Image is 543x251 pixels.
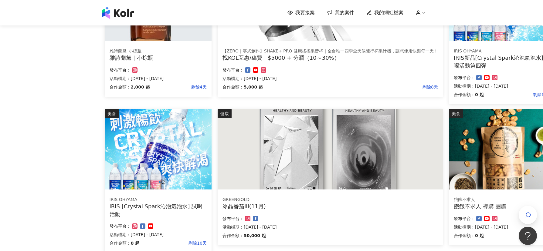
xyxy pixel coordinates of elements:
[374,9,403,16] span: 我的網紅檔案
[222,202,438,210] div: 冰晶番茄III(11月)
[102,7,134,19] img: logo
[222,48,438,54] div: 【ZERO｜零式創作】SHAKE+ PRO 健康搖搖果昔杯｜全台唯一四季全天候隨行杯果汁機，讓您使用快樂每一天！
[475,91,484,98] p: 0 起
[131,83,150,91] p: 2,000 起
[222,197,438,203] div: GREENGOLD
[110,66,131,74] p: 發布平台：
[454,232,475,239] p: 合作金額：
[263,83,438,91] p: 剩餘8天
[110,202,207,218] div: IRIS [Crystal Spark沁泡氣泡水] 試喝活動
[110,231,207,238] p: 活動檔期：[DATE] - [DATE]
[110,48,207,54] div: 雅詩蘭黛_小棕瓶
[222,75,438,82] p: 活動檔期：[DATE] - [DATE]
[449,109,463,118] div: 美食
[244,83,263,91] p: 5,000 起
[150,83,207,91] p: 剩餘4天
[222,232,244,239] p: 合作金額：
[295,9,315,16] span: 我要接案
[110,83,131,91] p: 合作金額：
[366,9,403,16] a: 我的網紅檔案
[335,9,354,16] span: 我的案件
[454,74,475,81] p: 發布平台：
[222,223,438,231] p: 活動檔期：[DATE] - [DATE]
[287,9,315,16] a: 我要接案
[131,239,140,247] p: 0 起
[218,109,443,189] img: 冰晶番茄III
[110,223,131,230] p: 發布平台：
[110,239,131,247] p: 合作金額：
[454,91,475,98] p: 合作金額：
[110,197,207,203] div: IRIS OHYAMA
[110,54,207,62] div: 雅詩蘭黛｜小棕瓶
[519,227,537,245] iframe: Help Scout Beacon - Open
[110,75,207,82] p: 活動檔期：[DATE] - [DATE]
[105,109,212,189] img: Crystal Spark 沁泡氣泡水
[327,9,354,16] a: 我的案件
[222,54,438,62] div: 找KOL互惠/稿費：$5000 + 分潤（10～30%）
[222,83,244,91] p: 合作金額：
[139,239,207,247] p: 剩餘10天
[218,109,232,118] div: 健康
[222,66,244,74] p: 發布平台：
[105,109,119,118] div: 美食
[475,232,484,239] p: 0 起
[222,215,244,222] p: 發布平台：
[454,215,475,222] p: 發布平台：
[244,232,266,239] p: 50,000 起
